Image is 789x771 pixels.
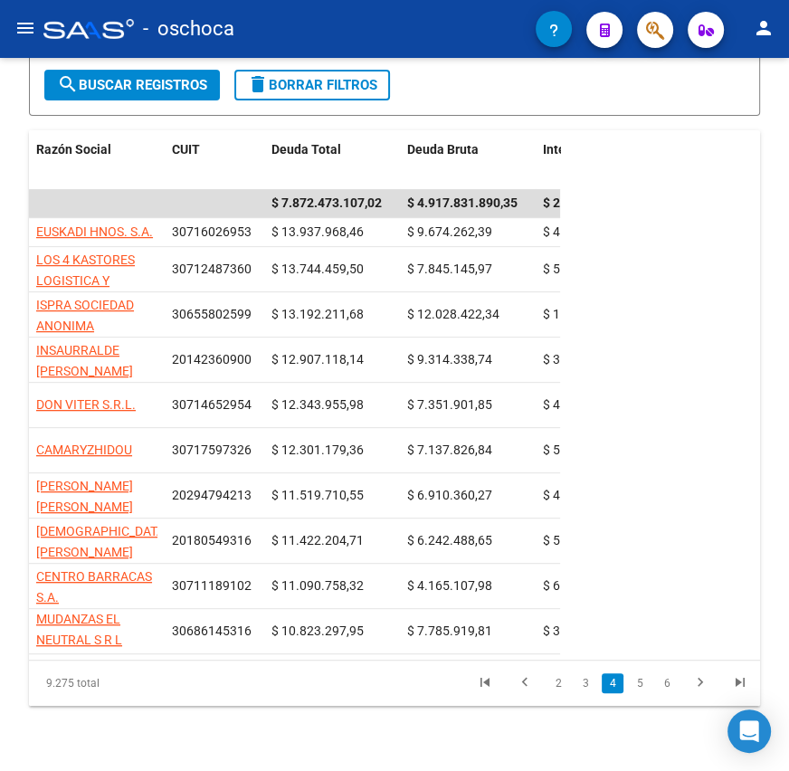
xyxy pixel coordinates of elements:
[14,17,36,39] mat-icon: menu
[271,195,382,210] span: $ 7.872.473.107,02
[543,397,628,412] span: $ 4.992.054,13
[271,488,364,502] span: $ 11.519.710,55
[271,578,364,593] span: $ 11.090.758,32
[407,443,492,457] span: $ 7.137.826,84
[547,673,569,693] a: 2
[536,130,671,190] datatable-header-cell: Intereses
[172,623,252,638] span: 30686145316
[36,252,146,309] span: LOS 4 KASTORES LOGISTICA Y DISTRIBUCION S.A.
[36,397,136,412] span: DON VITER S.R.L.
[271,352,364,366] span: $ 12.907.118,14
[629,673,651,693] a: 5
[36,298,134,333] span: ISPRA SOCIEDAD ANONIMA
[602,673,623,693] a: 4
[36,569,152,604] span: CENTRO BARRACAS S.A.
[36,524,168,559] span: [DEMOGRAPHIC_DATA] [PERSON_NAME]
[29,661,176,706] div: 9.275 total
[143,9,234,49] span: - oschoca
[407,224,492,239] span: $ 9.674.262,39
[271,307,364,321] span: $ 13.192.211,68
[264,130,400,190] datatable-header-cell: Deuda Total
[247,73,269,95] mat-icon: delete
[172,397,252,412] span: 30714652954
[599,668,626,699] li: page 4
[44,70,220,100] button: Buscar Registros
[407,488,492,502] span: $ 6.910.360,27
[407,533,492,547] span: $ 6.242.488,65
[543,195,653,210] span: $ 2.954.641.216,67
[165,130,264,190] datatable-header-cell: CUIT
[543,443,628,457] span: $ 5.163.352,52
[468,673,502,693] a: go to first page
[172,307,252,321] span: 30655802599
[271,262,364,276] span: $ 13.744.459,50
[172,142,200,157] span: CUIT
[727,709,771,753] div: Open Intercom Messenger
[572,668,599,699] li: page 3
[543,262,628,276] span: $ 5.899.313,53
[753,17,775,39] mat-icon: person
[723,673,757,693] a: go to last page
[400,130,536,190] datatable-header-cell: Deuda Bruta
[271,623,364,638] span: $ 10.823.297,95
[172,578,252,593] span: 30711189102
[172,443,252,457] span: 30717597326
[407,195,518,210] span: $ 4.917.831.890,35
[407,623,492,638] span: $ 7.785.919,81
[543,224,628,239] span: $ 4.263.706,07
[543,533,628,547] span: $ 5.179.716,06
[683,673,718,693] a: go to next page
[271,224,364,239] span: $ 13.937.968,46
[271,533,364,547] span: $ 11.422.204,71
[36,224,153,239] span: EUSKADI HNOS. S.A.
[407,578,492,593] span: $ 4.165.107,98
[545,668,572,699] li: page 2
[36,343,133,378] span: INSAURRALDE [PERSON_NAME]
[626,668,653,699] li: page 5
[575,673,596,693] a: 3
[172,224,252,239] span: 30716026953
[407,262,492,276] span: $ 7.845.145,97
[543,578,628,593] span: $ 6.925.650,34
[36,142,111,157] span: Razón Social
[407,397,492,412] span: $ 7.351.901,85
[543,142,597,157] span: Intereses
[543,352,628,366] span: $ 3.592.779,40
[172,488,252,502] span: 20294794213
[407,142,479,157] span: Deuda Bruta
[271,142,341,157] span: Deuda Total
[29,130,165,190] datatable-header-cell: Razón Social
[653,668,680,699] li: page 6
[407,307,499,321] span: $ 12.028.422,34
[247,77,377,93] span: Borrar Filtros
[57,77,207,93] span: Buscar Registros
[172,533,252,547] span: 20180549316
[172,352,252,366] span: 20142360900
[234,70,390,100] button: Borrar Filtros
[57,73,79,95] mat-icon: search
[36,443,132,457] span: CAMARYZHIDOU
[543,488,628,502] span: $ 4.609.350,28
[271,397,364,412] span: $ 12.343.955,98
[508,673,542,693] a: go to previous page
[407,352,492,366] span: $ 9.314.338,74
[656,673,678,693] a: 6
[543,623,628,638] span: $ 3.037.378,14
[36,612,122,647] span: MUDANZAS EL NEUTRAL S R L
[172,262,252,276] span: 30712487360
[543,307,628,321] span: $ 1.163.789,34
[271,443,364,457] span: $ 12.301.179,36
[36,479,133,514] span: [PERSON_NAME] [PERSON_NAME]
